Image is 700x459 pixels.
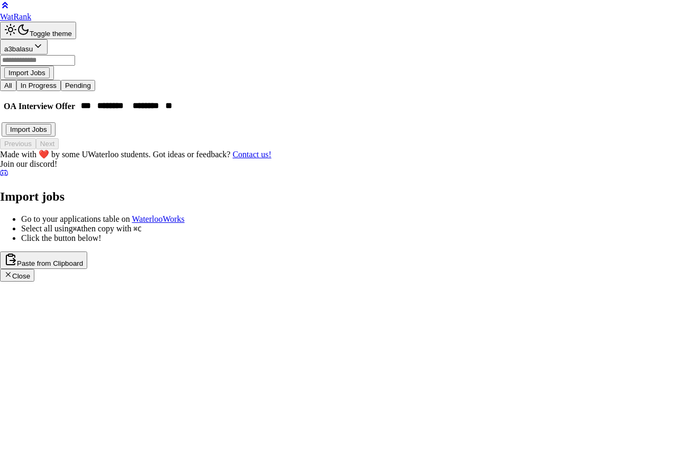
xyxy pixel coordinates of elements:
[12,272,30,280] span: Close
[21,214,700,224] li: Go to your applications table on
[21,233,700,243] li: Click the button below!
[132,214,185,223] a: WaterlooWorks
[21,224,700,233] li: Select all using then copy with
[134,225,142,233] code: ⌘ C
[73,225,81,233] code: ⌘ A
